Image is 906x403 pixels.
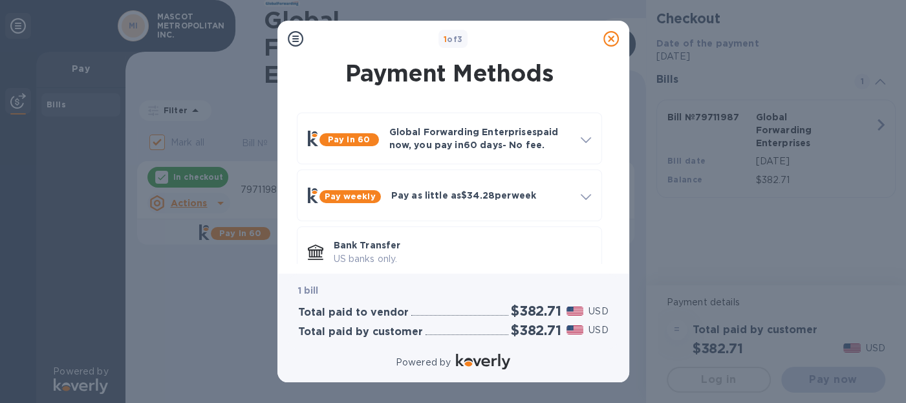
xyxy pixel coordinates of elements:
[456,354,510,369] img: Logo
[298,285,319,296] b: 1 bill
[444,34,447,44] span: 1
[294,60,605,87] h1: Payment Methods
[298,326,423,338] h3: Total paid by customer
[334,252,591,266] p: US banks only.
[588,323,608,337] p: USD
[328,135,370,144] b: Pay in 60
[511,322,561,338] h2: $382.71
[566,325,584,334] img: USD
[511,303,561,319] h2: $382.71
[391,189,570,202] p: Pay as little as $34.28 per week
[588,305,608,318] p: USD
[334,239,591,252] p: Bank Transfer
[325,191,376,201] b: Pay weekly
[389,125,570,151] p: Global Forwarding Enterprises paid now, you pay in 60 days - No fee.
[566,307,584,316] img: USD
[298,307,409,319] h3: Total paid to vendor
[444,34,463,44] b: of 3
[396,356,451,369] p: Powered by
